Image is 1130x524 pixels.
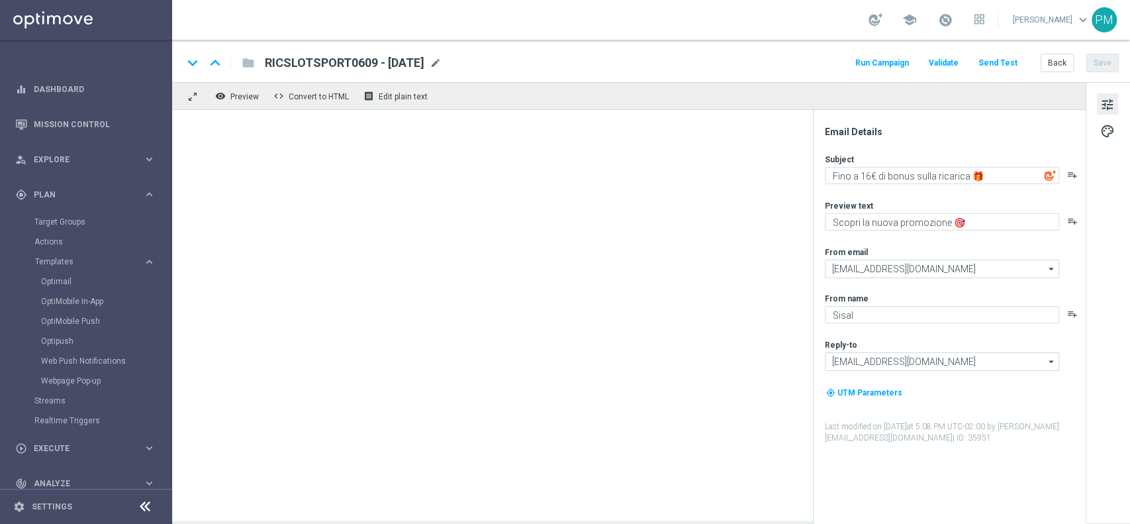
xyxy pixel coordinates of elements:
[265,55,424,71] span: RICSLOTSPORT0609 - 2025-09-06
[15,107,156,142] div: Mission Control
[34,212,171,232] div: Target Groups
[34,72,156,107] a: Dashboard
[15,478,156,489] button: track_changes Analyze keyboard_arrow_right
[902,13,917,27] span: school
[15,72,156,107] div: Dashboard
[34,480,143,488] span: Analyze
[34,217,138,227] a: Target Groups
[1100,123,1115,140] span: palette
[825,126,1084,138] div: Email Details
[15,154,156,165] button: person_search Explore keyboard_arrow_right
[826,388,835,397] i: my_location
[289,92,349,101] span: Convert to HTML
[15,154,143,166] div: Explore
[15,189,156,200] button: gps_fixed Plan keyboard_arrow_right
[825,260,1059,278] input: Select
[15,154,27,166] i: person_search
[825,293,869,304] label: From name
[215,91,226,101] i: remove_red_eye
[34,411,171,431] div: Realtime Triggers
[1067,170,1078,180] i: playlist_add
[1076,13,1090,27] span: keyboard_arrow_down
[825,352,1059,371] input: Select
[41,276,138,287] a: Optimail
[143,477,156,490] i: keyboard_arrow_right
[976,54,1019,72] button: Send Test
[825,340,857,350] label: Reply-to
[1097,120,1118,141] button: palette
[205,53,225,73] i: keyboard_arrow_up
[15,478,143,490] div: Analyze
[1045,260,1059,278] i: arrow_drop_down
[34,107,156,142] a: Mission Control
[212,87,265,105] button: remove_red_eye Preview
[34,236,138,247] a: Actions
[143,442,156,454] i: keyboard_arrow_right
[34,391,171,411] div: Streams
[1086,54,1119,72] button: Save
[35,258,130,266] span: Templates
[41,356,138,366] a: Web Push Notifications
[15,443,143,454] div: Execute
[15,83,27,95] i: equalizer
[34,256,156,267] button: Templates keyboard_arrow_right
[825,154,854,165] label: Subject
[41,316,138,327] a: OptiMobile Push
[15,189,27,201] i: gps_fixed
[41,336,138,346] a: Optipush
[379,92,428,101] span: Edit plain text
[34,191,143,199] span: Plan
[143,188,156,201] i: keyboard_arrow_right
[430,57,442,69] span: mode_edit
[34,445,143,452] span: Execute
[1100,96,1115,113] span: tune
[34,232,171,252] div: Actions
[360,87,434,105] button: receipt Edit plain text
[837,388,902,397] span: UTM Parameters
[1041,54,1074,72] button: Back
[1067,216,1078,227] button: playlist_add
[953,433,991,443] span: | ID: 35951
[34,252,171,391] div: Templates
[15,478,27,490] i: track_changes
[1092,7,1117,32] div: PM
[143,256,156,268] i: keyboard_arrow_right
[41,291,171,311] div: OptiMobile In-App
[270,87,355,105] button: code Convert to HTML
[15,443,27,454] i: play_circle_outline
[853,54,911,72] button: Run Campaign
[41,296,138,307] a: OptiMobile In-App
[35,258,143,266] div: Templates
[15,119,156,130] div: Mission Control
[32,503,72,511] a: Settings
[15,443,156,454] button: play_circle_outline Execute keyboard_arrow_right
[1097,93,1118,115] button: tune
[273,91,284,101] span: code
[41,351,171,371] div: Web Push Notifications
[825,247,868,258] label: From email
[825,386,904,400] button: my_location UTM Parameters
[825,421,1084,444] label: Last modified on [DATE] at 5:08 PM UTC-02:00 by [PERSON_NAME][EMAIL_ADDRESS][DOMAIN_NAME]
[41,272,171,291] div: Optimail
[41,331,171,351] div: Optipush
[15,189,143,201] div: Plan
[34,415,138,426] a: Realtime Triggers
[41,376,138,386] a: Webpage Pop-up
[825,201,873,211] label: Preview text
[363,91,374,101] i: receipt
[143,153,156,166] i: keyboard_arrow_right
[1067,309,1078,319] button: playlist_add
[1045,353,1059,370] i: arrow_drop_down
[41,311,171,331] div: OptiMobile Push
[1044,170,1056,182] img: optiGenie.svg
[929,58,959,68] span: Validate
[15,84,156,95] button: equalizer Dashboard
[34,395,138,406] a: Streams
